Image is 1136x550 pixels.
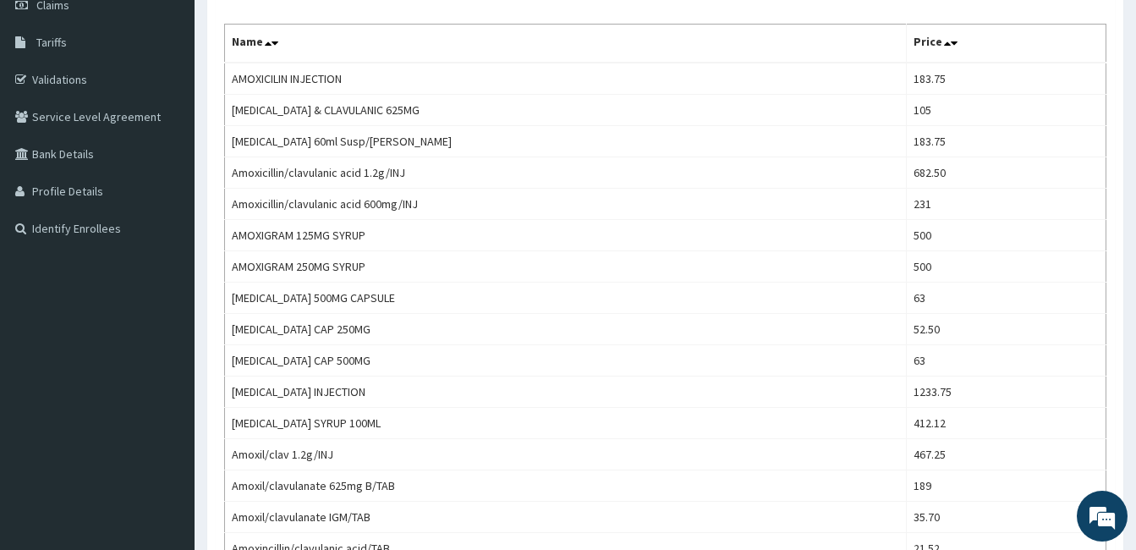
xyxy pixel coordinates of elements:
td: 63 [907,283,1106,314]
td: 63 [907,345,1106,377]
td: Amoxil/clavulanate IGM/TAB [225,502,907,533]
td: 467.25 [907,439,1106,470]
td: [MEDICAL_DATA] & CLAVULANIC 625MG [225,95,907,126]
td: 1233.75 [907,377,1106,408]
td: Amoxil/clav 1.2g/INJ [225,439,907,470]
td: 412.12 [907,408,1106,439]
td: 52.50 [907,314,1106,345]
td: 183.75 [907,63,1106,95]
td: [MEDICAL_DATA] CAP 250MG [225,314,907,345]
td: 183.75 [907,126,1106,157]
img: d_794563401_company_1708531726252_794563401 [31,85,69,127]
td: [MEDICAL_DATA] CAP 500MG [225,345,907,377]
td: Amoxicillin/clavulanic acid 1.2g/INJ [225,157,907,189]
td: Amoxil/clavulanate 625mg B/TAB [225,470,907,502]
td: [MEDICAL_DATA] 500MG CAPSULE [225,283,907,314]
td: [MEDICAL_DATA] SYRUP 100ML [225,408,907,439]
span: Tariffs [36,35,67,50]
td: 682.50 [907,157,1106,189]
td: [MEDICAL_DATA] INJECTION [225,377,907,408]
div: Chat with us now [88,95,284,117]
td: 231 [907,189,1106,220]
td: AMOXIGRAM 250MG SYRUP [225,251,907,283]
td: Amoxicillin/clavulanic acid 600mg/INJ [225,189,907,220]
td: 35.70 [907,502,1106,533]
th: Name [225,25,907,63]
td: 500 [907,251,1106,283]
th: Price [907,25,1106,63]
td: 189 [907,470,1106,502]
div: Minimize live chat window [277,8,318,49]
textarea: Type your message and hit 'Enter' [8,369,322,428]
span: We're online! [98,167,233,338]
td: [MEDICAL_DATA] 60ml Susp/[PERSON_NAME] [225,126,907,157]
td: 105 [907,95,1106,126]
td: 500 [907,220,1106,251]
td: AMOXIGRAM 125MG SYRUP [225,220,907,251]
td: AMOXICILIN INJECTION [225,63,907,95]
